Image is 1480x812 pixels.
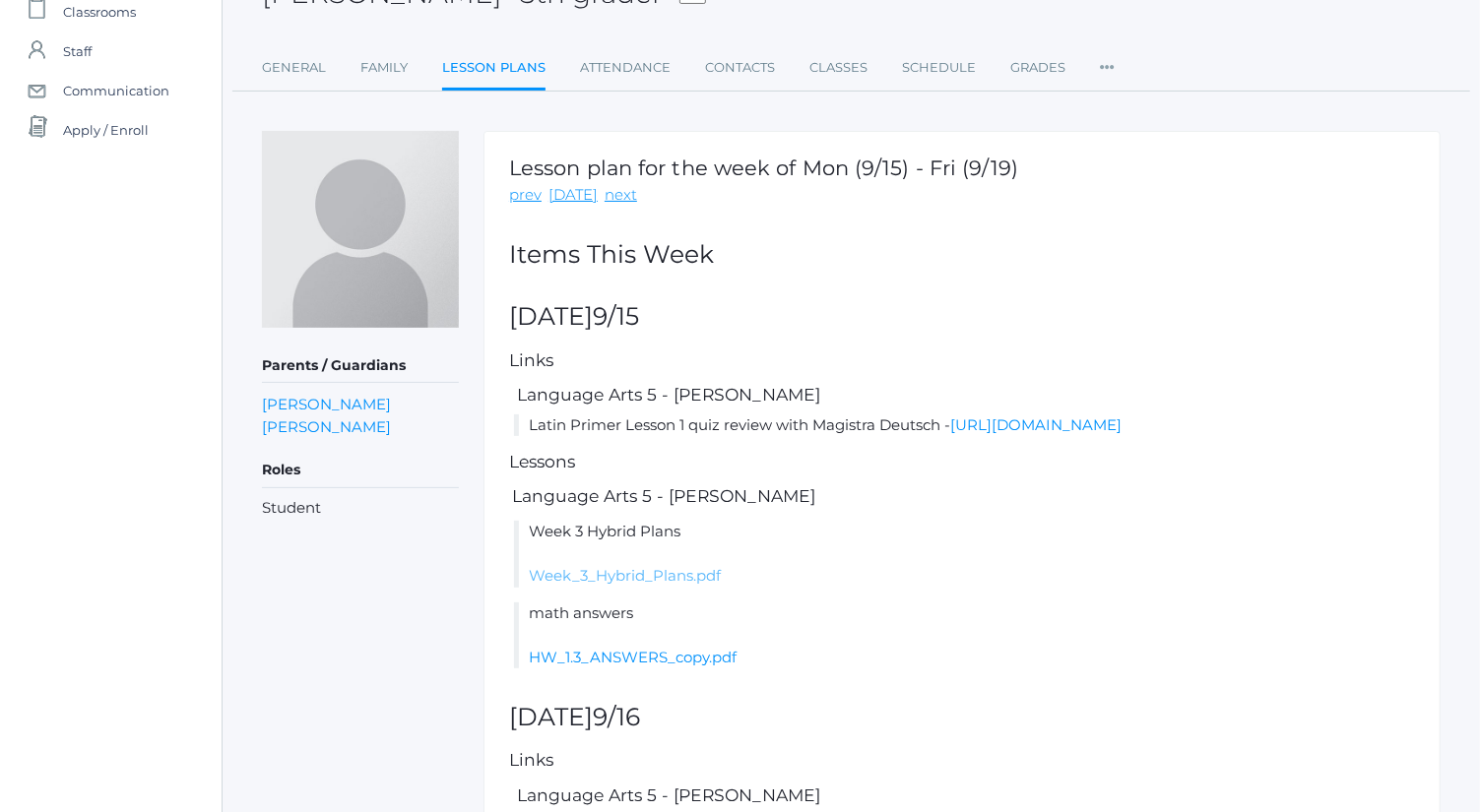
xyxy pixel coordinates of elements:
[509,351,1415,370] h5: Links
[514,602,1415,669] li: math answers
[509,156,1018,179] h1: Lesson plan for the week of Mon (9/15) - Fri (9/19)
[705,48,775,88] a: Contacts
[262,393,391,415] a: [PERSON_NAME]
[529,566,721,585] a: Week_3_Hybrid_Plans.pdf
[63,110,149,150] span: Apply / Enroll
[514,386,1415,405] h5: Language Arts 5 - [PERSON_NAME]
[580,48,671,88] a: Attendance
[514,414,1415,437] li: Latin Primer Lesson 1 quiz review with Magistra Deutsch -
[509,241,1415,269] h2: Items This Week
[809,48,868,88] a: Classes
[262,415,391,438] a: [PERSON_NAME]
[509,453,1415,471] h5: Lessons
[514,786,1415,805] h5: Language Arts 5 - [PERSON_NAME]
[548,184,598,207] a: [DATE]
[593,301,639,331] span: 9/15
[1010,48,1065,88] a: Grades
[262,454,459,487] h5: Roles
[262,131,459,328] img: Pauline Harris
[360,48,408,88] a: Family
[605,184,637,207] a: next
[509,184,542,207] a: prev
[63,31,92,71] span: Staff
[63,71,169,110] span: Communication
[529,648,737,666] a: HW_1.3_ANSWERS_copy.pdf
[442,48,546,91] a: Lesson Plans
[262,48,326,88] a: General
[514,521,1415,588] li: Week 3 Hybrid Plans
[593,702,640,731] span: 9/16
[950,415,1122,434] a: [URL][DOMAIN_NAME]
[509,704,1415,731] h2: [DATE]
[262,497,459,520] li: Student
[262,349,459,383] h5: Parents / Guardians
[509,303,1415,331] h2: [DATE]
[509,751,1415,770] h5: Links
[509,487,1415,506] h5: Language Arts 5 - [PERSON_NAME]
[902,48,976,88] a: Schedule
